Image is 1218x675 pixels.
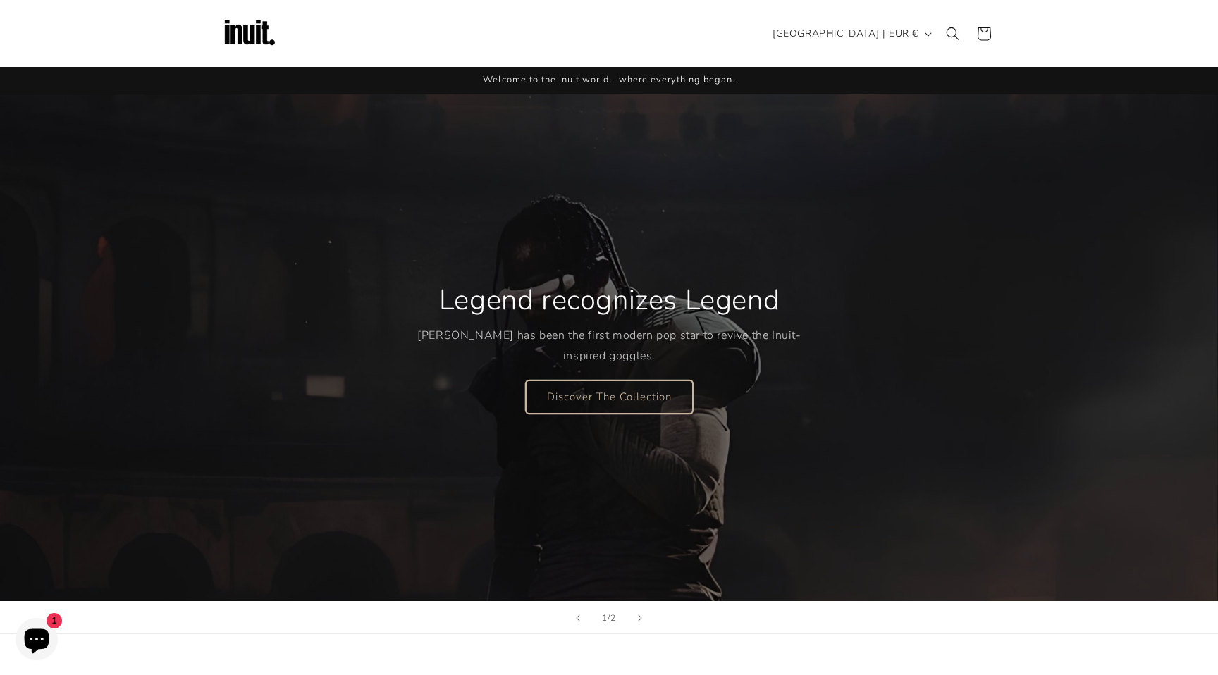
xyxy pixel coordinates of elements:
span: Welcome to the Inuit world - where everything began. [483,73,735,86]
span: / [608,611,610,625]
button: Previous slide [562,602,593,633]
inbox-online-store-chat: Shopify online store chat [11,618,62,664]
span: 2 [610,611,616,625]
span: [GEOGRAPHIC_DATA] | EUR € [773,26,918,41]
p: [PERSON_NAME] has been the first modern pop star to revive the Inuit-inspired goggles. [417,326,801,366]
h2: Legend recognizes Legend [438,282,779,318]
summary: Search [937,18,968,49]
div: Announcement [221,67,997,94]
button: Next slide [625,602,656,633]
button: [GEOGRAPHIC_DATA] | EUR € [764,20,937,47]
img: Inuit Logo [221,6,278,62]
span: 1 [602,611,608,625]
a: Discover The Collection [526,380,693,413]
